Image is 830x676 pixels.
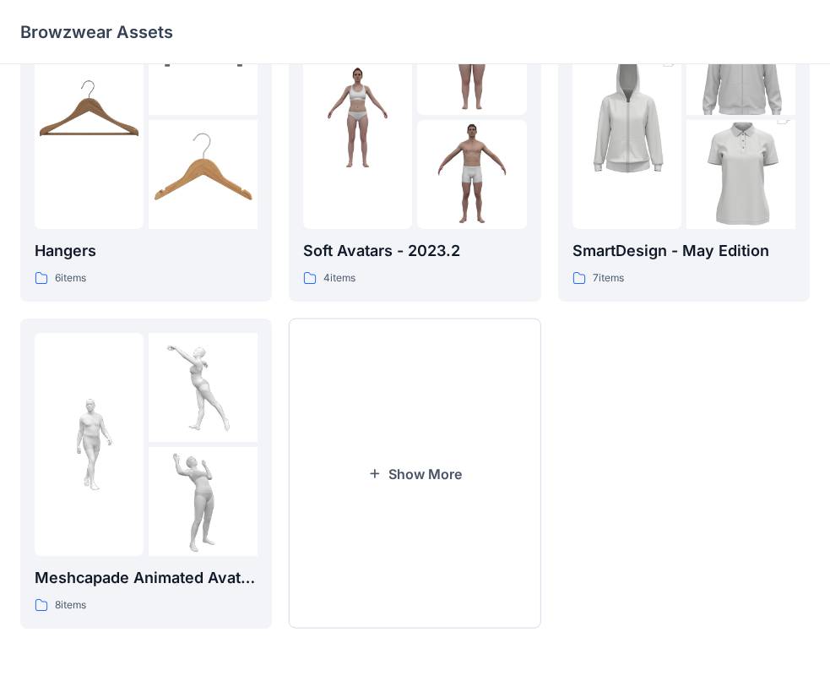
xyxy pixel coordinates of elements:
p: 8 items [55,597,86,614]
p: 7 items [593,270,624,287]
img: folder 1 [572,35,681,199]
p: Browzwear Assets [20,20,173,44]
img: folder 1 [35,390,144,499]
p: 6 items [55,270,86,287]
img: folder 3 [686,93,795,257]
img: folder 1 [35,63,144,172]
p: Hangers [35,239,258,263]
img: folder 3 [149,447,258,556]
img: folder 1 [303,63,412,172]
p: Meshcapade Animated Avatars [35,566,258,590]
p: Soft Avatars - 2023.2 [303,239,526,263]
p: SmartDesign - May Edition [572,239,795,263]
img: folder 3 [417,120,526,229]
p: 4 items [323,270,355,287]
a: folder 1folder 2folder 3Meshcapade Animated Avatars8items [20,319,272,629]
button: Show More [289,319,540,629]
img: folder 3 [149,120,258,229]
img: folder 2 [149,333,258,442]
